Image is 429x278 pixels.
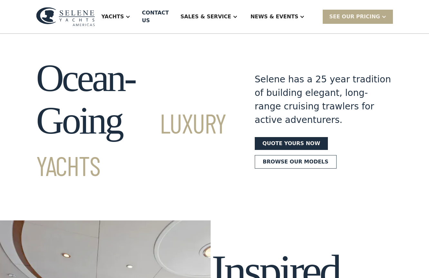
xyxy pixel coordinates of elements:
[323,10,393,23] div: SEE Our Pricing
[255,155,337,169] a: Browse our models
[36,7,95,26] img: logo
[251,13,299,21] div: News & EVENTS
[142,9,169,24] div: Contact US
[101,13,124,21] div: Yachts
[244,4,311,30] div: News & EVENTS
[174,4,244,30] div: Sales & Service
[95,4,137,30] div: Yachts
[329,13,380,21] div: SEE Our Pricing
[180,13,231,21] div: Sales & Service
[36,57,232,184] h1: Ocean-Going
[255,73,393,127] div: Selene has a 25 year tradition of building elegant, long-range cruising trawlers for active adven...
[36,107,226,181] span: Luxury Yachts
[255,137,328,150] a: Quote yours now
